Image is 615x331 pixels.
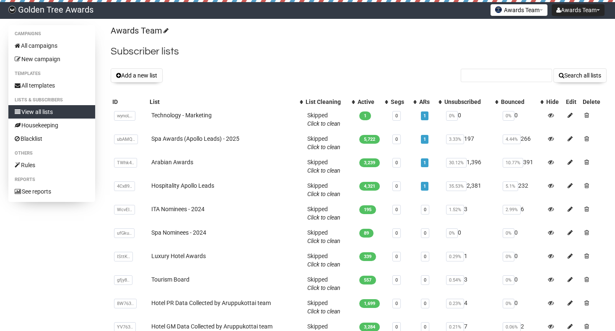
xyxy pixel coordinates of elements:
[307,120,340,127] a: Click to clean
[443,295,499,319] td: 4
[499,202,545,225] td: 6
[443,96,499,108] th: Unsubscribed: No sort applied, activate to apply an ascending sort
[114,228,135,238] span: ufGku..
[8,6,16,13] img: f8b559bad824ed76f7defaffbc1b54fa
[151,276,189,283] a: Tourism Board
[307,144,340,150] a: Click to clean
[8,29,95,39] li: Campaigns
[114,181,135,191] span: 4Cx89..
[499,155,545,178] td: 391
[359,252,376,261] span: 339
[490,4,548,16] button: Awards Team
[443,155,499,178] td: 1,396
[546,98,562,106] div: Hide
[307,261,340,268] a: Click to clean
[395,324,398,330] a: 0
[114,299,137,308] span: 8W763..
[111,68,163,83] button: Add a new list
[443,272,499,295] td: 3
[114,111,135,121] span: wynoL..
[307,238,340,244] a: Click to clean
[423,160,426,165] a: 1
[446,158,467,168] span: 30.12%
[503,275,514,285] span: 0%
[499,131,545,155] td: 266
[359,158,380,167] span: 3,239
[111,96,148,108] th: ID: No sort applied, sorting is disabled
[306,98,348,106] div: List Cleaning
[499,96,545,108] th: Bounced: No sort applied, activate to apply an ascending sort
[419,98,434,106] div: ARs
[446,275,464,285] span: 0.54%
[418,96,443,108] th: ARs: No sort applied, activate to apply an ascending sort
[307,253,340,268] span: Skipped
[307,159,340,174] span: Skipped
[503,228,514,238] span: 0%
[359,111,371,120] span: 1
[424,301,426,306] a: 0
[114,275,132,285] span: gfjy8..
[395,254,398,259] a: 0
[395,160,398,165] a: 0
[8,158,95,172] a: Rules
[503,252,514,261] span: 0%
[424,277,426,283] a: 0
[495,6,502,13] img: favicons
[499,225,545,248] td: 0
[395,184,398,189] a: 0
[443,131,499,155] td: 197
[307,229,340,244] span: Skipped
[8,95,95,105] li: Lists & subscribers
[307,206,340,221] span: Skipped
[503,134,521,144] span: 4.44%
[114,205,135,215] span: WcvEI..
[358,98,381,106] div: Active
[446,111,458,121] span: 0%
[307,276,340,291] span: Skipped
[151,135,239,142] a: Spa Awards (Apollo Leads) - 2025
[391,98,409,106] div: Segs
[307,112,340,127] span: Skipped
[8,79,95,92] a: All templates
[444,98,491,106] div: Unsubscribed
[446,228,458,238] span: 0%
[307,191,340,197] a: Click to clean
[307,214,340,221] a: Click to clean
[307,284,340,291] a: Click to clean
[359,135,380,144] span: 5,722
[8,39,95,52] a: All campaigns
[395,230,398,236] a: 0
[545,96,564,108] th: Hide: No sort applied, sorting is disabled
[443,178,499,202] td: 2,381
[151,323,272,330] a: Hotel GM Data Collected by Aruppukottai team
[503,205,521,215] span: 2.99%
[423,113,426,119] a: 1
[423,184,426,189] a: 1
[424,230,426,236] a: 0
[566,98,579,106] div: Edit
[503,299,514,308] span: 0%
[499,295,545,319] td: 0
[8,105,95,119] a: View all lists
[8,148,95,158] li: Others
[307,182,340,197] span: Skipped
[8,119,95,132] a: Housekeeping
[503,111,514,121] span: 0%
[424,254,426,259] a: 0
[114,158,137,168] span: TWhk4..
[307,300,340,315] span: Skipped
[112,98,146,106] div: ID
[395,137,398,142] a: 0
[359,182,380,191] span: 4,321
[443,108,499,131] td: 0
[443,225,499,248] td: 0
[423,137,426,142] a: 1
[8,132,95,145] a: Blacklist
[446,299,464,308] span: 0.23%
[148,96,304,108] th: List: No sort applied, activate to apply an ascending sort
[424,324,426,330] a: 0
[499,272,545,295] td: 0
[553,68,607,83] button: Search all lists
[395,207,398,212] a: 0
[151,253,206,259] a: Luxury Hotel Awards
